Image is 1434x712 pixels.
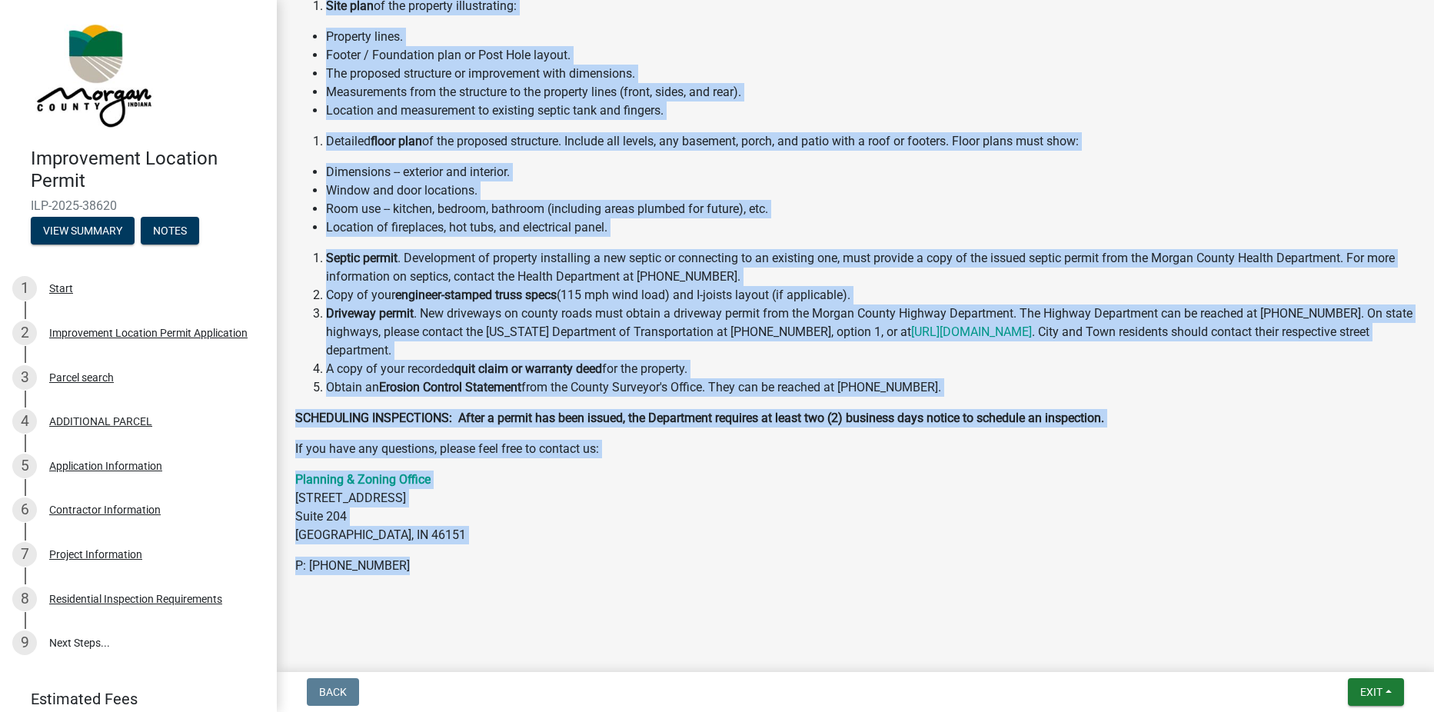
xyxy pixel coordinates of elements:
[371,134,422,148] strong: floor plan
[49,504,161,515] div: Contractor Information
[49,416,152,427] div: ADDITIONAL PARCEL
[49,328,248,338] div: Improvement Location Permit Application
[12,321,37,345] div: 2
[1348,678,1404,706] button: Exit
[49,549,142,560] div: Project Information
[326,132,1416,151] li: Detailed of the proposed structure. Include all levels, any basement, porch, and patio with a roo...
[326,360,1416,378] li: A copy of your recorded for the property.
[326,181,1416,200] li: Window and door locations.
[12,630,37,655] div: 9
[295,472,431,487] a: Planning & Zoning Office
[12,276,37,301] div: 1
[31,198,246,213] span: ILP-2025-38620
[31,217,135,245] button: View Summary
[326,218,1416,237] li: Location of fireplaces, hot tubs, and electrical panel.
[12,409,37,434] div: 4
[379,380,521,394] strong: Erosion Control Statement
[326,286,1416,304] li: Copy of your (115 mph wind load) and I-joists layout (if applicable).
[1360,686,1382,698] span: Exit
[31,225,135,238] wm-modal-confirm: Summary
[326,200,1416,218] li: Room use -- kitchen, bedroom, bathroom (including areas plumbed for future), etc.
[12,365,37,390] div: 3
[326,101,1416,120] li: Location and measurement to existing septic tank and fingers.
[49,283,73,294] div: Start
[295,471,1416,544] p: [STREET_ADDRESS] Suite 204 [GEOGRAPHIC_DATA], IN 46151
[31,148,265,192] h4: Improvement Location Permit
[49,372,114,383] div: Parcel search
[12,542,37,567] div: 7
[49,594,222,604] div: Residential Inspection Requirements
[307,678,359,706] button: Back
[326,304,1416,360] li: . New driveways on county roads must obtain a driveway permit from the Morgan County Highway Depa...
[326,249,1416,286] li: . Development of property installing a new septic or connecting to an existing one, must provide ...
[295,557,1416,575] p: P: [PHONE_NUMBER]
[12,497,37,522] div: 6
[141,217,199,245] button: Notes
[12,454,37,478] div: 5
[326,306,414,321] strong: Driveway permit
[326,378,1416,397] li: Obtain an from the County Surveyor's Office. They can be reached at [PHONE_NUMBER].
[326,65,1416,83] li: The proposed structure or improvement with dimensions.
[326,83,1416,101] li: Measurements from the structure to the property lines (front, sides, and rear).
[141,225,199,238] wm-modal-confirm: Notes
[326,163,1416,181] li: Dimensions -- exterior and interior.
[319,686,347,698] span: Back
[12,587,37,611] div: 8
[326,28,1416,46] li: Property lines.
[49,461,162,471] div: Application Information
[295,440,1416,458] p: If you have any questions, please feel free to contact us:
[31,16,155,131] img: Morgan County, Indiana
[395,288,557,302] strong: engineer-stamped truss specs
[454,361,602,376] strong: quit claim or warranty deed
[295,411,1104,425] strong: SCHEDULING INSPECTIONS: After a permit has been issued, the Department requires at least two (2) ...
[326,251,398,265] strong: Septic permit
[326,46,1416,65] li: Footer / Foundation plan or Post Hole layout.
[911,324,1032,339] a: [URL][DOMAIN_NAME]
